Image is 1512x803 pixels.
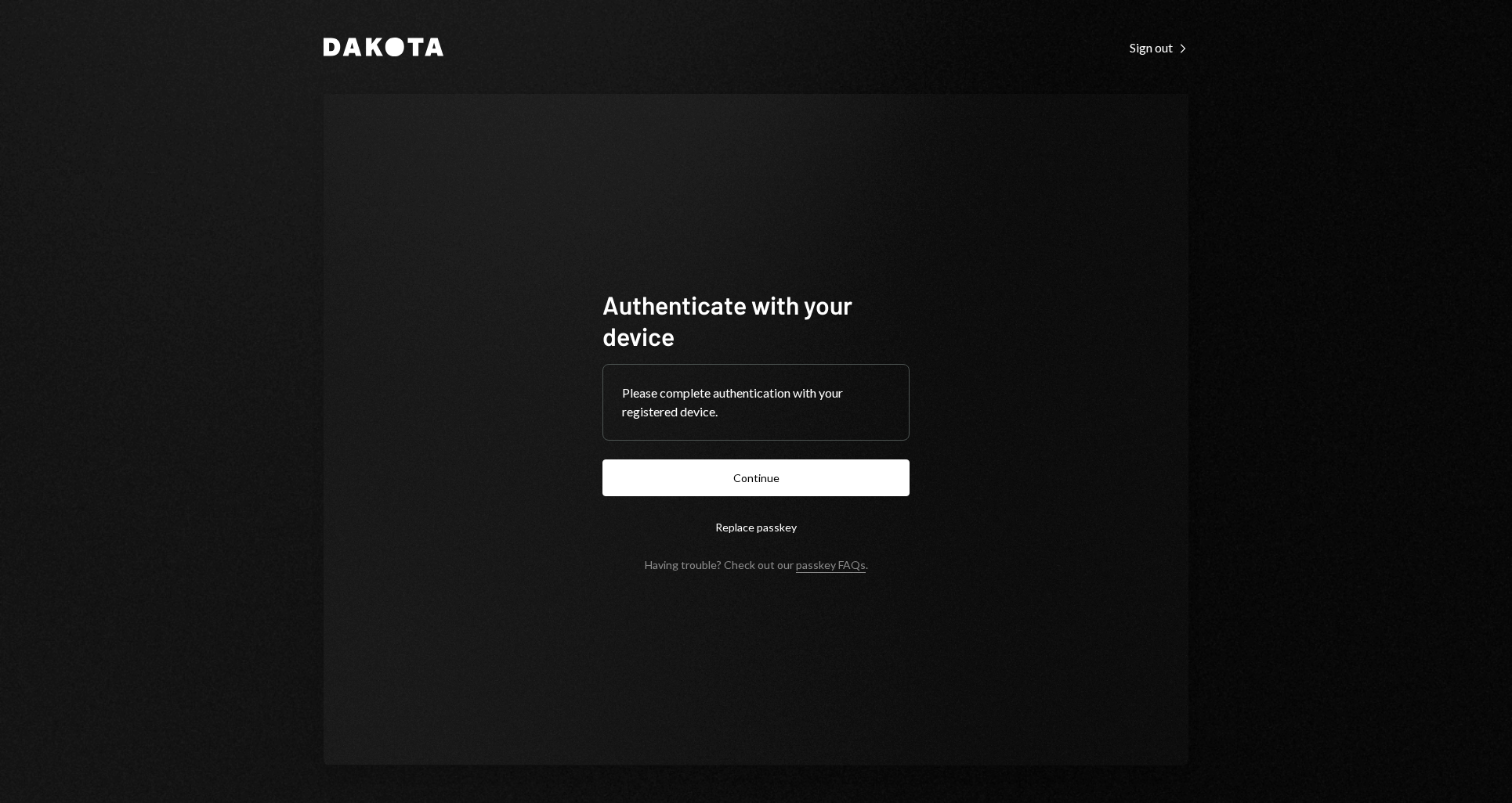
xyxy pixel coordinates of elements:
div: Please complete authentication with your registered device. [622,383,890,421]
button: Replace passkey [602,509,910,546]
a: passkey FAQs [796,558,866,573]
div: Having trouble? Check out our . [645,558,868,571]
button: Continue [602,459,910,496]
h1: Authenticate with your device [602,289,910,351]
div: Sign out [1130,40,1188,56]
a: Sign out [1130,38,1188,56]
